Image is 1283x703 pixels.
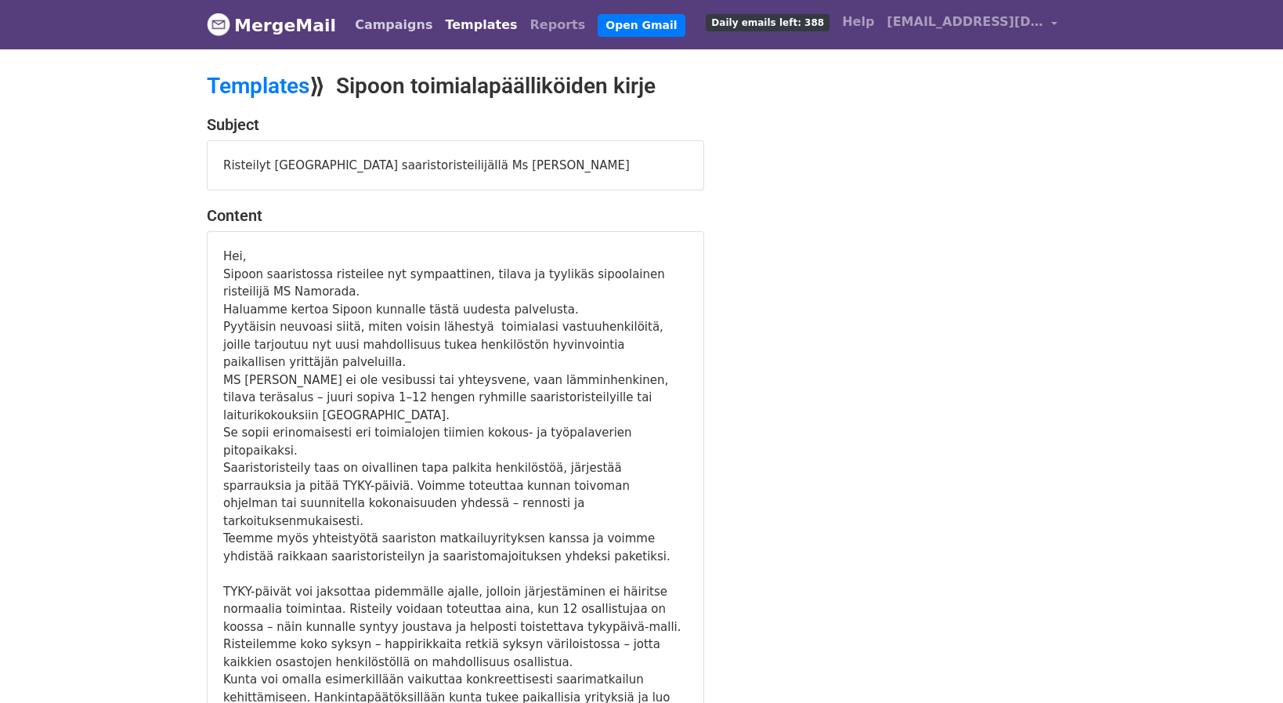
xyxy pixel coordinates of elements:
[223,371,688,425] div: MS [PERSON_NAME] ei ole vesibussi tai yhteysvene, vaan lämminhenkinen, tilava teräsalus – juuri s...
[598,14,685,37] a: Open Gmail
[207,73,779,100] h2: ⟫ Sipoon toimialapäälliköiden kirje
[223,318,688,371] div: Pyytäisin neuvoasi siitä, miten voisin lähestyä toimialasi vastuuhenkilöitä, joille tarjoutuu nyt...
[524,9,592,41] a: Reports
[207,13,230,36] img: MergeMail logo
[223,301,688,319] div: Haluamme kertoa Sipoon kunnalle tästä uudesta palvelusta.
[1205,628,1283,703] div: Chat-widget
[706,14,829,31] span: Daily emails left: 388
[699,6,836,38] a: Daily emails left: 388
[223,424,688,459] div: Se sopii erinomaisesti eri toimialojen tiimien kokous- ja työpalaverien pitopaikaksi.
[223,266,688,301] div: Sipoon saaristossa risteilee nyt sympaattinen, tilava ja tyylikäs sipoolainen risteilijä MS Namor...
[887,13,1043,31] span: [EMAIL_ADDRESS][DOMAIN_NAME]
[208,141,703,190] div: Risteilyt [GEOGRAPHIC_DATA] saaristoristeilijällä Ms [PERSON_NAME]
[207,206,704,225] h4: Content
[223,636,688,671] div: Risteilemme koko syksyn – happirikkaita retkiä syksyn väriloistossa – jotta kaikkien osastojen he...
[223,583,688,636] div: TYKY-päivät voi jaksottaa pidemmälle ajalle, jolloin järjestäminen ei häiritse normaalia toiminta...
[223,459,688,530] div: Saaristoristeily taas on oivallinen tapa palkita henkilöstöä, järjestää sparrauksia ja pitää TYKY...
[349,9,439,41] a: Campaigns
[207,115,704,134] h4: Subject
[223,530,688,565] div: Teemme myös yhteistyötä saariston matkailuyrityksen kanssa ja voimme yhdistää raikkaan saaristori...
[880,6,1064,43] a: [EMAIL_ADDRESS][DOMAIN_NAME]
[1205,628,1283,703] iframe: Chat Widget
[439,9,523,41] a: Templates
[223,248,688,266] div: Hei,
[836,6,880,38] a: Help
[207,73,309,99] a: Templates
[207,9,336,42] a: MergeMail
